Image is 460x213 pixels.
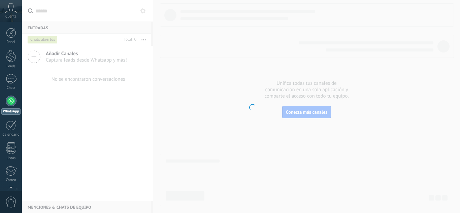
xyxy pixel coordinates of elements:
span: Cuenta [5,14,17,19]
div: Chats [1,86,21,90]
div: WhatsApp [1,108,21,115]
div: Correo [1,178,21,182]
div: Listas [1,156,21,161]
div: Leads [1,64,21,69]
div: Panel [1,40,21,44]
div: Calendario [1,133,21,137]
